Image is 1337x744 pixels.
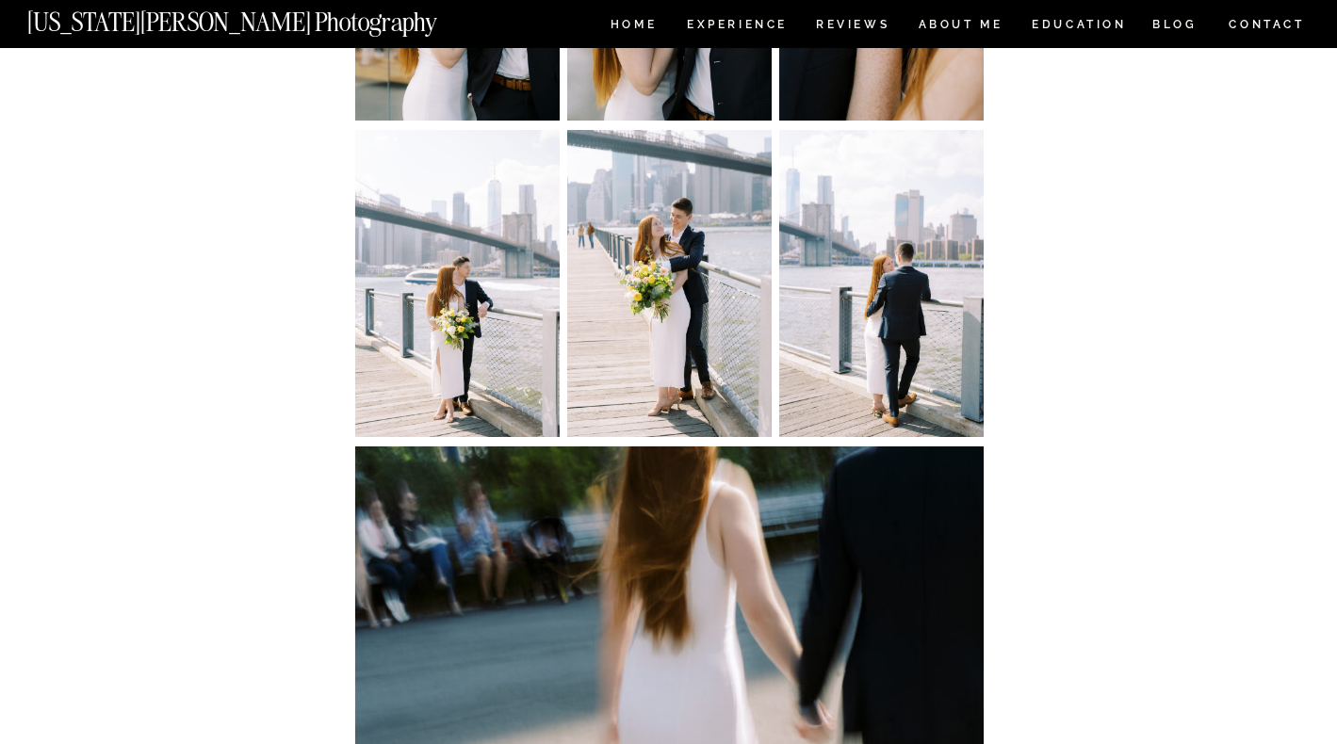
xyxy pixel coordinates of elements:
[816,19,887,35] a: REVIEWS
[1030,19,1129,35] a: EDUCATION
[779,130,984,436] img: brooklyn courthouse wedding photographer
[1228,14,1306,35] a: CONTACT
[1152,19,1198,35] a: BLOG
[687,19,786,35] a: Experience
[918,19,1003,35] a: ABOUT ME
[27,9,500,25] a: [US_STATE][PERSON_NAME] Photography
[607,19,660,35] a: HOME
